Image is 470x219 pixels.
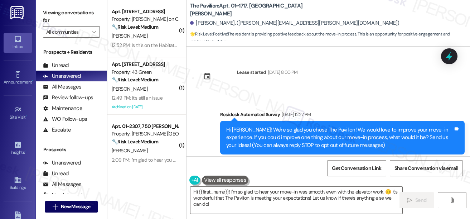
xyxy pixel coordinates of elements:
[394,165,458,172] span: Share Conversation via email
[220,111,465,121] div: Residesk Automated Survey
[390,160,463,176] button: Share Conversation via email
[43,159,81,167] div: Unanswered
[111,103,179,111] div: Archived on [DATE]
[112,95,163,101] div: 12:49 PM: It's still an issue
[26,114,27,119] span: •
[4,33,32,52] a: Inbox
[112,61,178,68] div: Apt. [STREET_ADDRESS]
[112,68,178,76] div: Property: 43 Green
[92,29,96,35] i: 
[112,130,178,138] div: Property: [PERSON_NAME][GEOGRAPHIC_DATA]
[190,187,402,214] textarea: Hi {{first_name}}! I'm so glad to hear your move-in was smooth, even with the elevator work. 😊 It...
[112,76,158,83] strong: 🔧 Risk Level: Medium
[449,197,455,203] i: 
[43,170,69,177] div: Unread
[190,19,399,27] div: [PERSON_NAME]. ([PERSON_NAME][EMAIL_ADDRESS][PERSON_NAME][DOMAIN_NAME])
[43,115,87,123] div: WO Follow-ups
[327,160,386,176] button: Get Conversation Link
[43,126,71,134] div: Escalate
[190,30,470,46] span: : The resident is providing positive feedback about the move-in process. This is an opportunity f...
[220,154,465,165] div: Tagged as:
[43,105,82,112] div: Maintenance
[112,86,147,92] span: [PERSON_NAME]
[112,123,178,130] div: Apt. 01~2307, 750 [PERSON_NAME]
[4,104,32,123] a: Site Visit •
[25,149,26,154] span: •
[112,24,158,30] strong: 🔧 Risk Level: Medium
[32,78,33,84] span: •
[112,15,178,23] div: Property: [PERSON_NAME] on Canal
[112,138,158,145] strong: 🔧 Risk Level: Medium
[43,181,81,188] div: All Messages
[43,7,100,26] label: Viewing conversations for
[332,165,381,172] span: Get Conversation Link
[237,68,266,76] div: Lease started
[415,196,426,204] span: Send
[43,83,81,91] div: All Messages
[407,197,412,203] i: 
[53,204,58,210] i: 
[43,191,84,199] div: New Inbounds
[45,201,98,213] button: New Message
[46,26,88,38] input: All communities
[190,2,333,18] b: The Pavilion: Apt. 01~1717, [GEOGRAPHIC_DATA][PERSON_NAME]
[36,48,107,56] div: Prospects + Residents
[61,203,90,210] span: New Message
[226,126,453,149] div: Hi [PERSON_NAME]! We're so glad you chose The Pavilion! We would love to improve your move-in exp...
[266,68,298,76] div: [DATE] 8:00 PM
[112,33,147,39] span: [PERSON_NAME]
[112,147,147,154] span: [PERSON_NAME]
[4,139,32,158] a: Insights •
[112,8,178,15] div: Apt. [STREET_ADDRESS]
[43,72,81,80] div: Unanswered
[43,94,93,101] div: Review follow-ups
[10,6,25,19] img: ResiDesk Logo
[280,111,311,118] div: [DATE] 12:27 PM
[399,192,434,208] button: Send
[112,42,250,48] div: 12:52 PM: Is this on the Habitat app? I don't see a maintenance icon
[43,62,69,69] div: Unread
[36,146,107,153] div: Prospects
[190,31,227,37] strong: 🌟 Risk Level: Positive
[4,174,32,193] a: Buildings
